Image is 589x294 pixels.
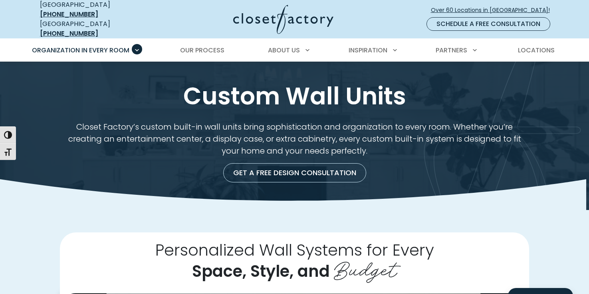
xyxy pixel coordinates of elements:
img: Closet Factory Logo [233,5,333,34]
span: Space, Style, and [192,260,330,282]
a: Over 60 Locations in [GEOGRAPHIC_DATA]! [430,3,557,17]
span: Locations [518,46,555,55]
div: [GEOGRAPHIC_DATA] [40,19,156,38]
span: Our Process [180,46,224,55]
span: About Us [268,46,300,55]
a: [PHONE_NUMBER] [40,10,98,19]
h1: Custom Wall Units [38,81,551,111]
a: Schedule a Free Consultation [426,17,550,31]
span: Over 60 Locations in [GEOGRAPHIC_DATA]! [431,6,556,14]
span: Inspiration [349,46,387,55]
span: Personalized Wall Systems for Every [155,239,434,261]
p: Closet Factory’s custom built-in wall units bring sophistication and organization to every room. ... [60,121,529,157]
span: Organization in Every Room [32,46,129,55]
a: Get a Free Design Consultation [223,163,366,182]
span: Partners [436,46,467,55]
span: Budget [334,252,397,284]
nav: Primary Menu [26,39,563,62]
a: [PHONE_NUMBER] [40,29,98,38]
